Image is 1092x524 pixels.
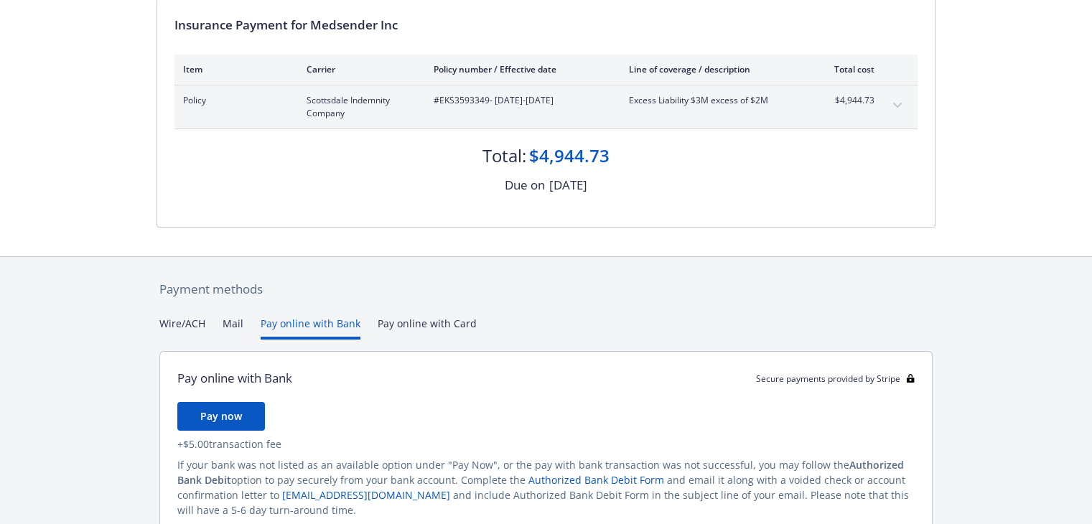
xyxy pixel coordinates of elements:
[159,280,933,299] div: Payment methods
[183,63,284,75] div: Item
[529,144,610,168] div: $4,944.73
[886,94,909,117] button: expand content
[821,94,874,107] span: $4,944.73
[282,488,450,502] a: [EMAIL_ADDRESS][DOMAIN_NAME]
[177,369,292,388] div: Pay online with Bank
[756,373,915,385] div: Secure payments provided by Stripe
[261,316,360,340] button: Pay online with Bank
[174,85,918,128] div: PolicyScottsdale Indemnity Company#EKS3593349- [DATE]-[DATE]Excess Liability $3M excess of $2M$4,...
[505,176,545,195] div: Due on
[629,94,798,107] span: Excess Liability $3M excess of $2M
[177,458,904,487] span: Authorized Bank Debit
[174,16,918,34] div: Insurance Payment for Medsender Inc
[528,473,664,487] a: Authorized Bank Debit Form
[434,94,606,107] span: #EKS3593349 - [DATE]-[DATE]
[159,316,205,340] button: Wire/ACH
[307,63,411,75] div: Carrier
[307,94,411,120] span: Scottsdale Indemnity Company
[177,457,915,518] div: If your bank was not listed as an available option under "Pay Now", or the pay with bank transact...
[482,144,526,168] div: Total:
[821,63,874,75] div: Total cost
[549,176,587,195] div: [DATE]
[629,63,798,75] div: Line of coverage / description
[177,436,915,452] div: + $5.00 transaction fee
[177,402,265,431] button: Pay now
[183,94,284,107] span: Policy
[378,316,477,340] button: Pay online with Card
[223,316,243,340] button: Mail
[200,409,242,423] span: Pay now
[434,63,606,75] div: Policy number / Effective date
